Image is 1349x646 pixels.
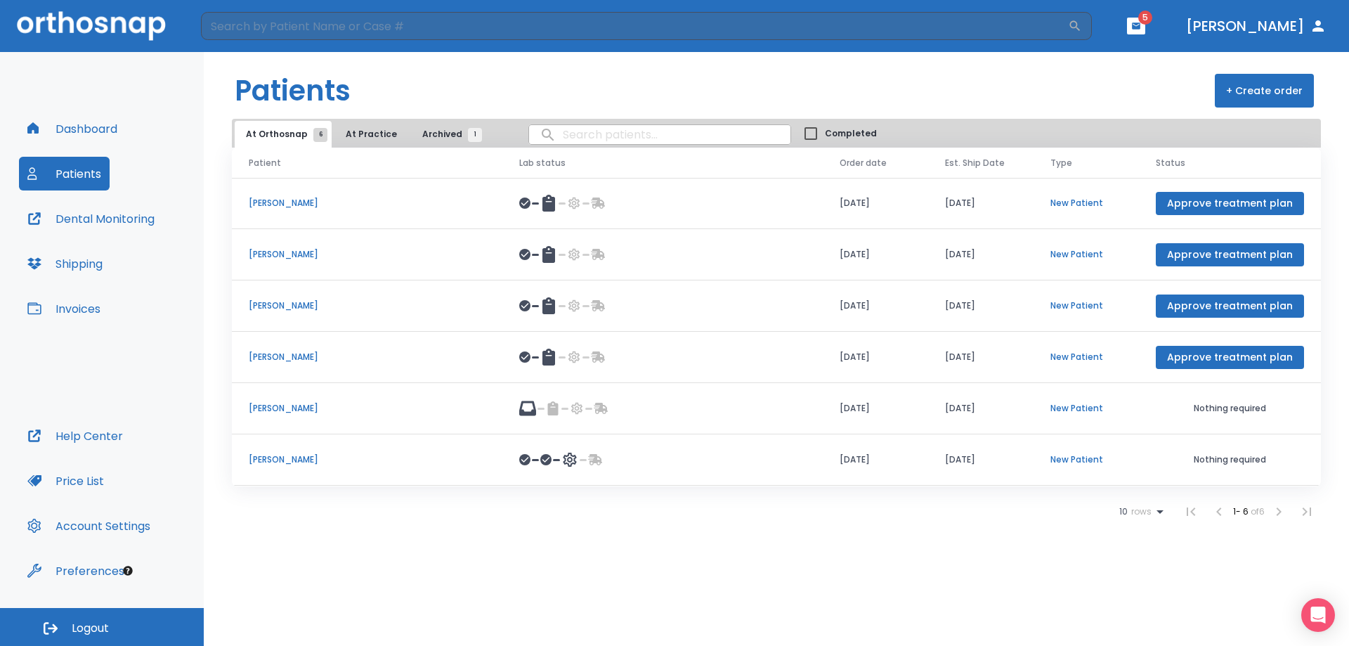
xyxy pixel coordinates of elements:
[17,11,166,40] img: Orthosnap
[19,509,159,543] button: Account Settings
[19,202,163,235] button: Dental Monitoring
[72,621,109,636] span: Logout
[823,383,928,434] td: [DATE]
[1180,13,1332,39] button: [PERSON_NAME]
[249,453,485,466] p: [PERSON_NAME]
[249,197,485,209] p: [PERSON_NAME]
[1156,453,1304,466] p: Nothing required
[19,247,111,280] button: Shipping
[529,121,790,148] input: search
[1156,192,1304,215] button: Approve treatment plan
[19,292,109,325] button: Invoices
[201,12,1068,40] input: Search by Patient Name or Case #
[122,564,134,577] div: Tooltip anchor
[19,419,131,453] button: Help Center
[1301,598,1335,632] div: Open Intercom Messenger
[1050,351,1122,363] p: New Patient
[1050,248,1122,261] p: New Patient
[825,127,877,140] span: Completed
[422,128,475,141] span: Archived
[1156,243,1304,266] button: Approve treatment plan
[519,157,566,169] span: Lab status
[19,554,133,588] button: Preferences
[840,157,887,169] span: Order date
[19,464,112,498] button: Price List
[1128,507,1152,517] span: rows
[1050,453,1122,466] p: New Patient
[1050,402,1122,415] p: New Patient
[235,70,351,112] h1: Patients
[823,280,928,332] td: [DATE]
[249,299,485,312] p: [PERSON_NAME]
[1251,505,1265,517] span: of 6
[928,229,1034,280] td: [DATE]
[249,351,485,363] p: [PERSON_NAME]
[928,434,1034,486] td: [DATE]
[468,128,482,142] span: 1
[1050,197,1122,209] p: New Patient
[1233,505,1251,517] span: 1 - 6
[313,128,327,142] span: 6
[1156,346,1304,369] button: Approve treatment plan
[945,157,1005,169] span: Est. Ship Date
[1050,157,1072,169] span: Type
[1156,157,1185,169] span: Status
[1215,74,1314,108] button: + Create order
[928,280,1034,332] td: [DATE]
[1119,507,1128,517] span: 10
[928,178,1034,229] td: [DATE]
[823,434,928,486] td: [DATE]
[1138,11,1152,25] span: 5
[19,112,126,146] button: Dashboard
[823,332,928,383] td: [DATE]
[249,402,485,415] p: [PERSON_NAME]
[235,121,489,148] div: tabs
[334,121,408,148] button: At Practice
[246,128,320,141] span: At Orthosnap
[1156,402,1304,415] p: Nothing required
[249,157,281,169] span: Patient
[1156,295,1304,318] button: Approve treatment plan
[823,178,928,229] td: [DATE]
[249,248,485,261] p: [PERSON_NAME]
[928,332,1034,383] td: [DATE]
[823,229,928,280] td: [DATE]
[19,157,110,190] button: Patients
[928,383,1034,434] td: [DATE]
[1050,299,1122,312] p: New Patient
